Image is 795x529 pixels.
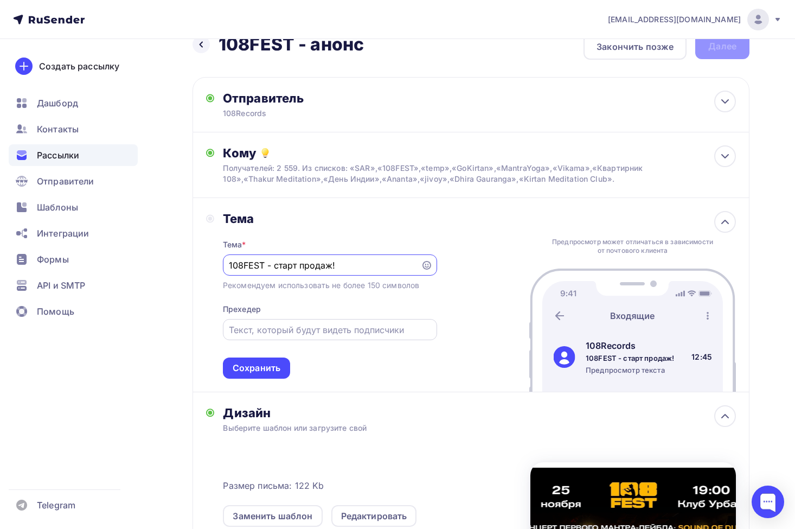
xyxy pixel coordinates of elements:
[37,149,79,162] span: Рассылки
[223,211,437,226] div: Тема
[37,123,79,136] span: Контакты
[586,365,674,375] div: Предпросмотр текста
[223,304,261,315] div: Прехедер
[9,118,138,140] a: Контакты
[37,305,74,318] span: Помощь
[223,239,246,250] div: Тема
[37,499,75,512] span: Telegram
[37,97,78,110] span: Дашборд
[223,479,324,492] span: Размер письма: 122 Kb
[39,60,119,73] div: Создать рассылку
[229,323,431,336] input: Текст, который будут видеть подписчики
[586,339,674,352] div: 108Records
[37,201,78,214] span: Шаблоны
[223,423,684,434] div: Выберите шаблон или загрузите свой
[9,170,138,192] a: Отправители
[549,238,716,255] div: Предпросмотр может отличаться в зависимости от почтового клиента
[223,108,434,119] div: 108Records
[608,9,782,30] a: [EMAIL_ADDRESS][DOMAIN_NAME]
[219,34,364,55] h2: 108FEST - анонс
[37,279,85,292] span: API и SMTP
[229,259,414,272] input: Укажите тему письма
[341,509,407,522] div: Редактировать
[233,362,280,374] div: Сохранить
[9,92,138,114] a: Дашборд
[9,248,138,270] a: Формы
[37,253,69,266] span: Формы
[223,145,736,161] div: Кому
[223,163,684,184] div: Получателей: 2 559. Из списков: «SAR»,«108FEST»,«temp»,«GoKirtan»,«MantraYoga»,«Vikama»,«Квартирн...
[597,40,674,53] div: Закончить позже
[37,175,94,188] span: Отправители
[223,91,458,106] div: Отправитель
[233,509,312,522] div: Заменить шаблон
[9,144,138,166] a: Рассылки
[37,227,89,240] span: Интеграции
[691,352,712,362] div: 12:45
[586,353,674,363] div: 108FEST - старт продаж!
[608,14,741,25] span: [EMAIL_ADDRESS][DOMAIN_NAME]
[9,196,138,218] a: Шаблоны
[223,280,419,291] div: Рекомендуем использовать не более 150 символов
[223,405,736,420] div: Дизайн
